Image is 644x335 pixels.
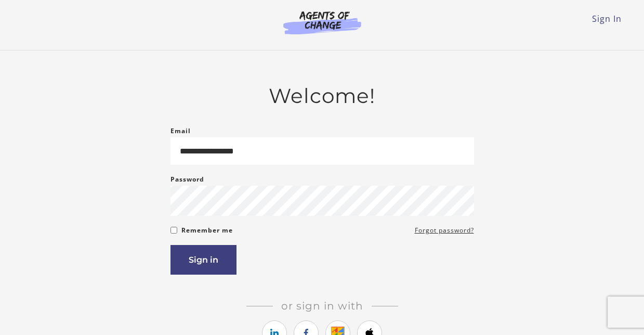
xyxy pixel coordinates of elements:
span: Or sign in with [273,300,372,312]
label: Password [170,173,204,186]
button: Sign in [170,245,236,275]
label: Remember me [181,224,233,237]
h2: Welcome! [170,84,474,108]
a: Forgot password? [415,224,474,237]
label: Email [170,125,191,137]
a: Sign In [592,13,622,24]
img: Agents of Change Logo [272,10,372,34]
